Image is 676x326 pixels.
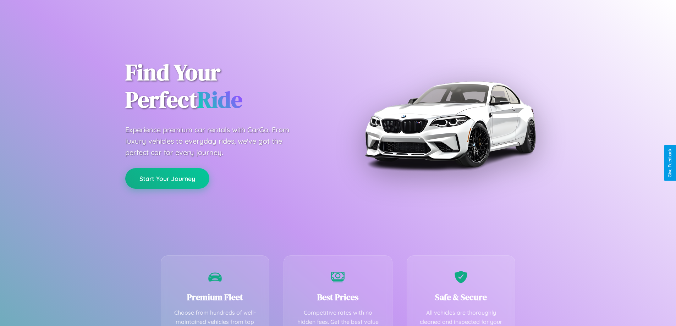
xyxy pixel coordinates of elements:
h1: Find Your Perfect [125,59,328,114]
h3: Best Prices [295,291,381,303]
p: Experience premium car rentals with CarGo. From luxury vehicles to everyday rides, we've got the ... [125,124,303,158]
h3: Premium Fleet [172,291,259,303]
button: Start Your Journey [125,168,209,189]
img: Premium BMW car rental vehicle [361,35,539,213]
div: Give Feedback [667,149,672,177]
h3: Safe & Secure [418,291,505,303]
span: Ride [197,84,242,115]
